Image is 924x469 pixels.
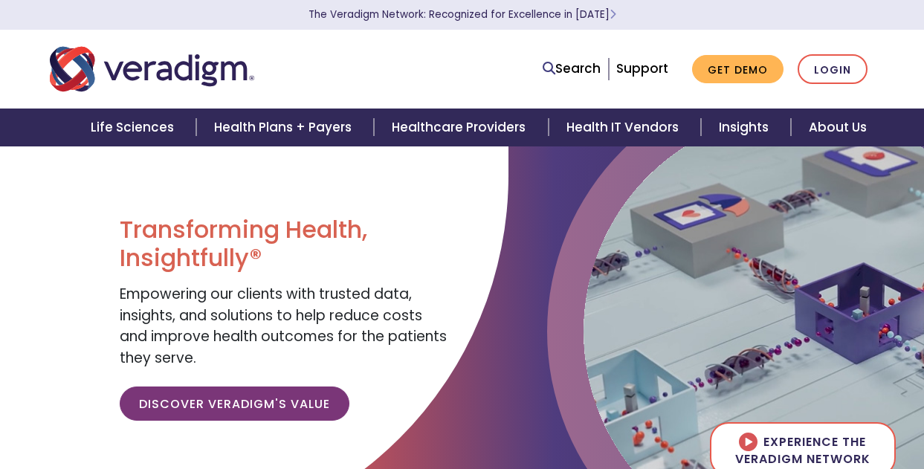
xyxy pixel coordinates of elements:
[120,284,447,368] span: Empowering our clients with trusted data, insights, and solutions to help reduce costs and improv...
[616,59,668,77] a: Support
[791,109,885,146] a: About Us
[73,109,196,146] a: Life Sciences
[549,109,701,146] a: Health IT Vendors
[374,109,548,146] a: Healthcare Providers
[798,54,868,85] a: Login
[692,55,784,84] a: Get Demo
[308,7,616,22] a: The Veradigm Network: Recognized for Excellence in [DATE]Learn More
[543,59,601,79] a: Search
[196,109,374,146] a: Health Plans + Payers
[610,7,616,22] span: Learn More
[120,216,450,273] h1: Transforming Health, Insightfully®
[120,386,349,421] a: Discover Veradigm's Value
[50,45,254,94] img: Veradigm logo
[701,109,791,146] a: Insights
